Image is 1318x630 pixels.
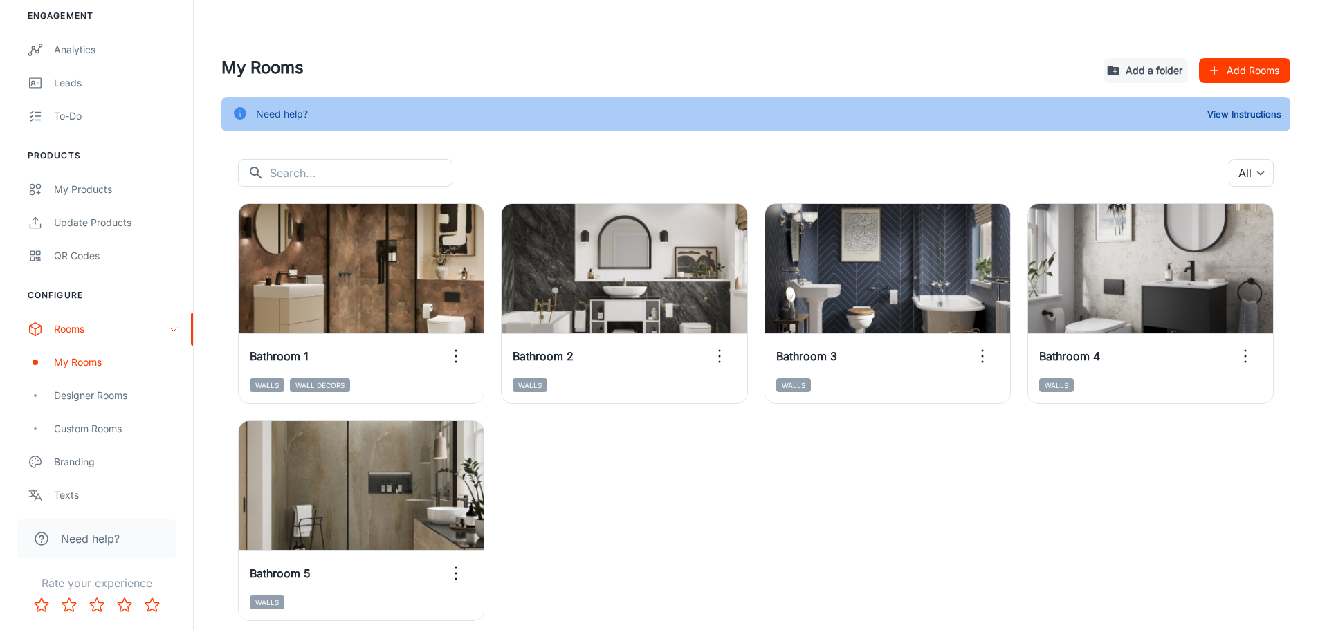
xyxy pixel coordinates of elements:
div: Leads [54,75,179,91]
div: All [1229,159,1274,187]
button: Rate 2 star [55,591,83,619]
input: Search... [270,159,452,187]
h6: Bathroom 5 [250,565,311,582]
span: Walls [250,595,284,609]
button: Rate 5 star [138,591,166,619]
div: Texts [54,488,179,503]
span: Wall Decors [290,378,350,392]
button: View Instructions [1204,104,1285,124]
p: Rate your experience [11,575,182,591]
span: Walls [776,378,811,392]
div: Analytics [54,42,179,57]
button: Rate 3 star [83,591,111,619]
h6: Bathroom 3 [776,348,837,364]
div: My Products [54,182,179,197]
div: Custom Rooms [54,421,179,436]
div: My Rooms [54,355,179,370]
div: Update Products [54,215,179,230]
button: Add Rooms [1199,58,1290,83]
button: Add a folder [1104,58,1188,83]
div: QR Codes [54,248,179,263]
h6: Bathroom 1 [250,348,309,364]
h6: Bathroom 4 [1039,348,1100,364]
span: Walls [513,378,547,392]
div: Rooms [54,322,168,337]
div: Branding [54,454,179,470]
div: Need help? [256,101,308,127]
div: Designer Rooms [54,388,179,403]
span: Need help? [61,530,120,547]
span: Walls [1039,378,1074,392]
h4: My Rooms [221,55,1092,80]
button: Rate 1 star [28,591,55,619]
button: Rate 4 star [111,591,138,619]
span: Walls [250,378,284,392]
div: To-do [54,109,179,124]
h6: Bathroom 2 [513,348,574,364]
